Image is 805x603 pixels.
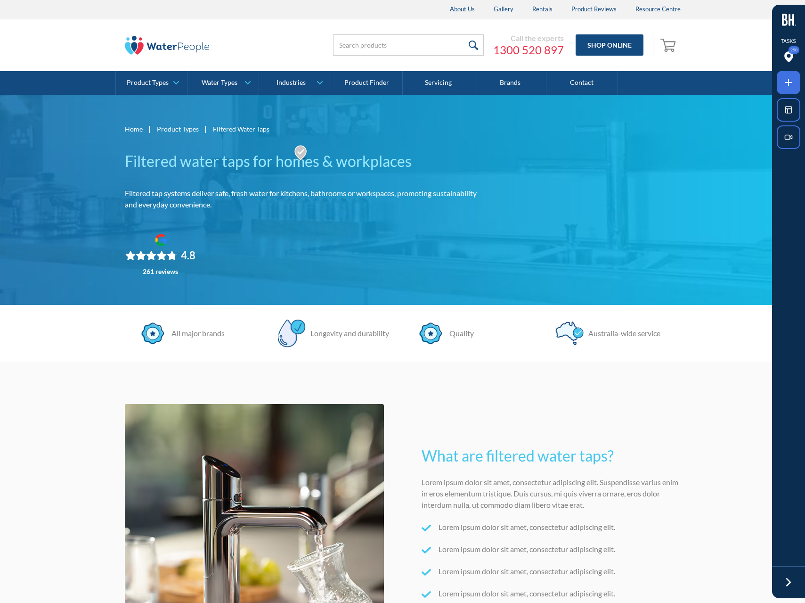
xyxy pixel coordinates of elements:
div: Call the experts [493,33,564,43]
div: Quality [445,328,474,339]
img: The Water People [125,36,210,55]
div: Australia-wide service [584,328,660,339]
a: Product Types [116,71,187,95]
a: Brands [474,71,546,95]
div: | [147,123,152,134]
p: Lorem ipsum dolor sit amet, consectetur adipiscing elit. [439,544,615,555]
a: Open empty cart [658,34,681,57]
div: Industries [276,79,306,87]
a: Shop Online [576,34,643,56]
h1: Filtered water taps for homes & workplaces [125,150,487,173]
a: Contact [546,71,618,95]
a: Industries [259,71,330,95]
p: Lorem ipsum dolor sit amet, consectetur adipiscing elit. [439,566,615,577]
a: Water Types [187,71,259,95]
a: Product Finder [331,71,403,95]
div: Product Types [127,79,169,87]
div: 261 reviews [143,268,178,275]
a: 1300 520 897 [493,43,564,57]
h2: What are filtered water taps? [422,445,681,467]
p: Lorem ipsum dolor sit amet, consectetur adipiscing elit. [439,521,615,533]
p: Lorem ipsum dolor sit amet, consectetur adipiscing elit. [439,588,615,599]
div: Longevity and durability [306,328,389,339]
p: Lorem ipsum dolor sit amet, consectetur adipiscing elit. Suspendisse varius enim in eros elementu... [422,477,681,511]
a: Servicing [403,71,474,95]
a: Home [125,124,143,134]
div: Water Types [202,79,237,87]
div: 4.8 [181,249,195,262]
input: Search products [333,34,484,56]
div: All major brands [167,328,225,339]
div: Rating: 4.8 out of 5 [125,249,195,262]
div: Filtered Water Taps [213,124,269,134]
p: Filtered tap systems deliver safe, fresh water for kitchens, bathrooms or workspaces, promoting s... [125,188,487,210]
div: | [203,123,208,134]
a: Product Types [157,124,199,134]
img: shopping cart [660,37,678,52]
